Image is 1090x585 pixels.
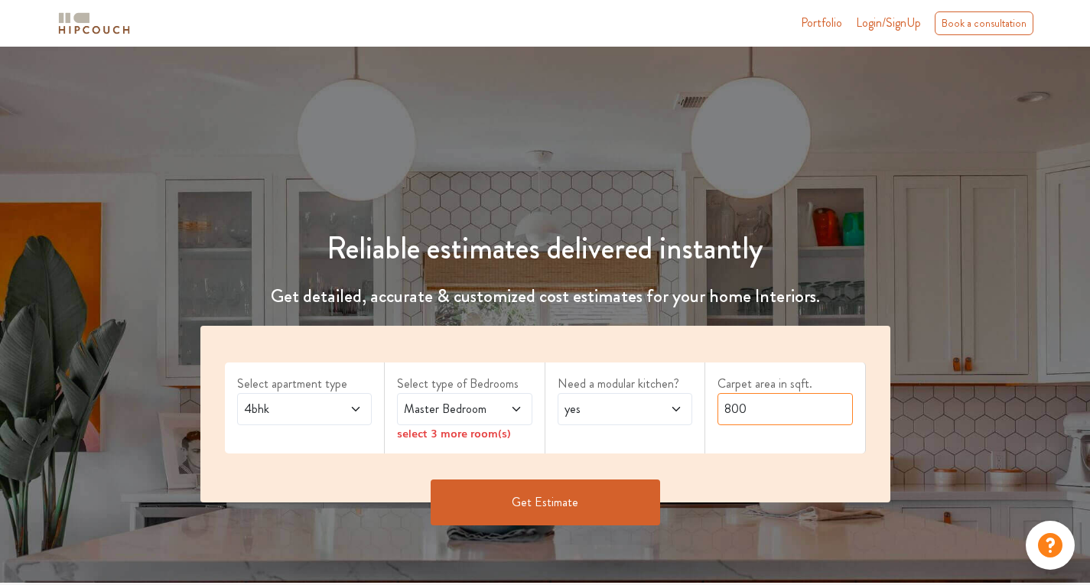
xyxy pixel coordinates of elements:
span: yes [561,400,652,418]
label: Select apartment type [237,375,373,393]
div: Book a consultation [935,11,1033,35]
span: logo-horizontal.svg [56,6,132,41]
h1: Reliable estimates delivered instantly [191,230,900,267]
a: Portfolio [801,14,842,32]
h4: Get detailed, accurate & customized cost estimates for your home Interiors. [191,285,900,307]
input: Enter area sqft [717,393,853,425]
button: Get Estimate [431,479,660,525]
div: select 3 more room(s) [397,425,532,441]
label: Carpet area in sqft. [717,375,853,393]
label: Need a modular kitchen? [558,375,693,393]
label: Select type of Bedrooms [397,375,532,393]
img: logo-horizontal.svg [56,10,132,37]
span: 4bhk [241,400,332,418]
span: Master Bedroom [401,400,492,418]
span: Login/SignUp [856,14,921,31]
